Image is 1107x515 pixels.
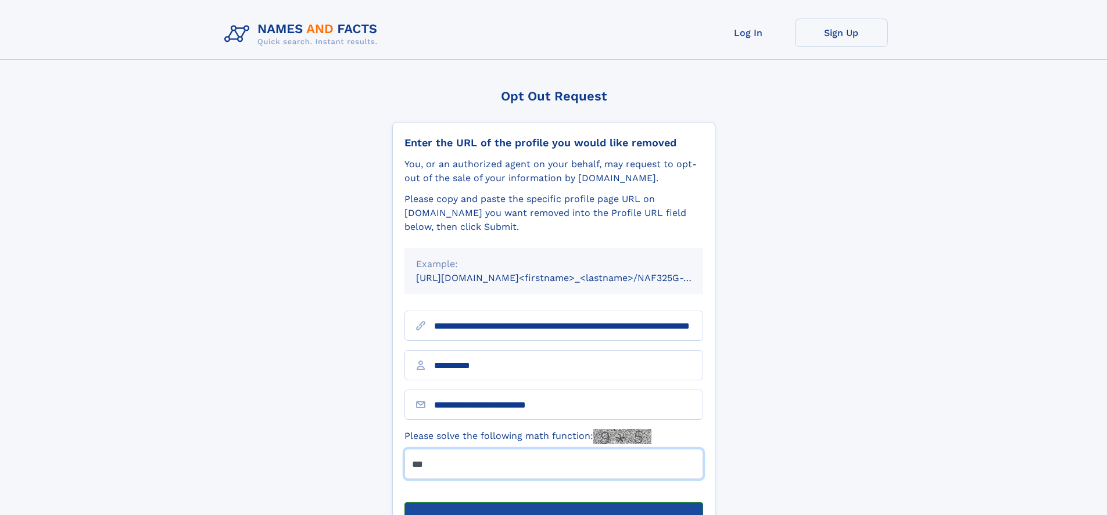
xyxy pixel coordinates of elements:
[404,429,651,444] label: Please solve the following math function:
[220,19,387,50] img: Logo Names and Facts
[702,19,795,47] a: Log In
[416,257,692,271] div: Example:
[795,19,888,47] a: Sign Up
[404,192,703,234] div: Please copy and paste the specific profile page URL on [DOMAIN_NAME] you want removed into the Pr...
[404,136,703,149] div: Enter the URL of the profile you would like removed
[404,157,703,185] div: You, or an authorized agent on your behalf, may request to opt-out of the sale of your informatio...
[416,272,725,283] small: [URL][DOMAIN_NAME]<firstname>_<lastname>/NAF325G-xxxxxxxx
[392,89,715,103] div: Opt Out Request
